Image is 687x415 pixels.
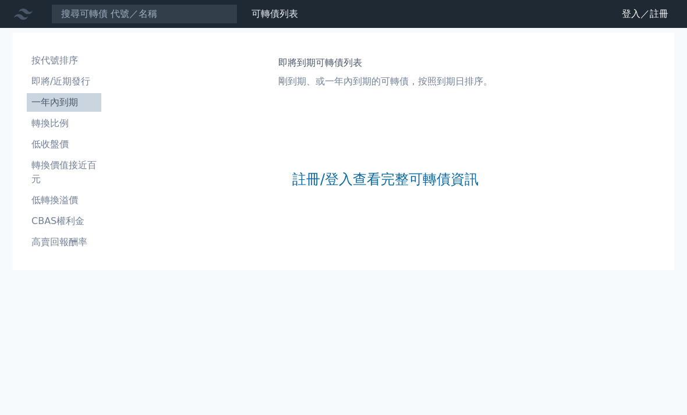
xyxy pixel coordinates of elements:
li: 低收盤價 [27,137,101,151]
a: 註冊/登入查看完整可轉債資訊 [292,170,479,189]
li: 一年內到期 [27,95,101,109]
a: 按代號排序 [27,51,101,70]
li: 低轉換溢價 [27,193,101,207]
li: 轉換價值接近百元 [27,158,101,186]
a: 即將/近期發行 [27,72,101,91]
a: 高賣回報酬率 [27,233,101,251]
input: 搜尋可轉債 代號／名稱 [51,4,238,24]
li: CBAS權利金 [27,214,101,228]
li: 即將/近期發行 [27,75,101,88]
a: 可轉債列表 [252,8,298,19]
a: 轉換價值接近百元 [27,156,101,189]
p: 剛到期、或一年內到期的可轉債，按照到期日排序。 [278,75,493,88]
li: 按代號排序 [27,54,101,68]
a: 低收盤價 [27,135,101,154]
h1: 即將到期可轉債列表 [278,56,493,70]
a: 一年內到期 [27,93,101,112]
a: 低轉換溢價 [27,191,101,210]
a: 轉換比例 [27,114,101,133]
li: 轉換比例 [27,116,101,130]
li: 高賣回報酬率 [27,235,101,249]
a: 登入／註冊 [612,5,678,23]
a: CBAS權利金 [27,212,101,230]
